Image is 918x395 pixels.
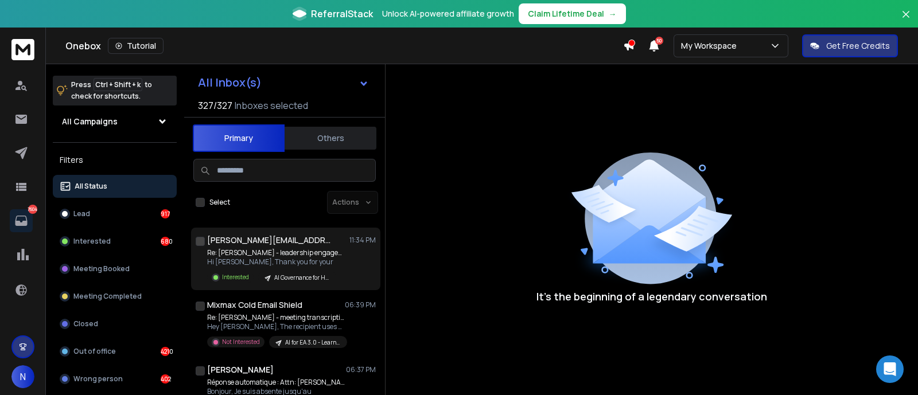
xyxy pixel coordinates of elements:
[10,209,33,232] a: 7604
[536,288,767,304] p: It’s the beginning of a legendary conversation
[285,338,340,347] p: AI for EA 3.0 - Learnova
[53,230,177,253] button: Interested680
[274,273,329,282] p: AI Governance for HR - Learnova (Dedicated)
[346,365,376,374] p: 06:37 PM
[311,7,373,21] span: ReferralStack
[198,77,262,88] h1: All Inbox(s)
[655,37,663,45] span: 50
[53,152,177,168] h3: Filters
[207,322,345,331] p: Hey [PERSON_NAME], The recipient uses Mixmax
[161,237,170,246] div: 680
[802,34,898,57] button: Get Free Credits
[53,312,177,335] button: Closed
[826,40,890,52] p: Get Free Credits
[62,116,118,127] h1: All Campaigns
[28,205,37,214] p: 7604
[207,378,345,387] p: Réponse automatique : Attn: [PERSON_NAME] –
[53,110,177,133] button: All Campaigns
[53,367,177,390] button: Wrong person402
[65,38,623,54] div: Onebox
[198,99,232,112] span: 327 / 327
[382,8,514,19] p: Unlock AI-powered affiliate growth
[75,182,107,191] p: All Status
[73,209,90,218] p: Lead
[222,338,260,346] p: Not Interested
[609,8,617,19] span: →
[207,313,345,322] p: Re: [PERSON_NAME] - meeting transcription
[11,365,34,388] button: N
[898,7,913,34] button: Close banner
[73,237,111,246] p: Interested
[681,40,741,52] p: My Workspace
[73,264,130,273] p: Meeting Booked
[207,248,345,257] p: Re: [PERSON_NAME] - leadership engagement
[345,300,376,310] p: 06:39 PM
[285,126,376,151] button: Others
[53,285,177,308] button: Meeting Completed
[53,257,177,280] button: Meeting Booked
[73,374,123,384] p: Wrong person
[161,374,170,384] div: 402
[207,364,274,376] h1: [PERSON_NAME]
[73,347,116,356] p: Out of office
[193,124,285,152] button: Primary
[73,319,98,328] p: Closed
[53,340,177,363] button: Out of office4210
[94,78,142,91] span: Ctrl + Shift + k
[53,175,177,198] button: All Status
[207,257,345,267] p: Hi [PERSON_NAME], Thank you for your
[207,234,333,246] h1: [PERSON_NAME][EMAIL_ADDRESS][PERSON_NAME][DOMAIN_NAME]
[53,202,177,225] button: Lead917
[108,38,164,54] button: Tutorial
[73,292,142,301] p: Meeting Completed
[519,3,626,24] button: Claim Lifetime Deal→
[161,209,170,218] div: 917
[207,299,302,311] h1: Mixmax Cold Email Shield
[876,355,904,383] div: Open Intercom Messenger
[222,273,249,281] p: Interested
[235,99,308,112] h3: Inboxes selected
[161,347,170,356] div: 4210
[209,198,230,207] label: Select
[71,79,152,102] p: Press to check for shortcuts.
[349,236,376,245] p: 11:34 PM
[189,71,378,94] button: All Inbox(s)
